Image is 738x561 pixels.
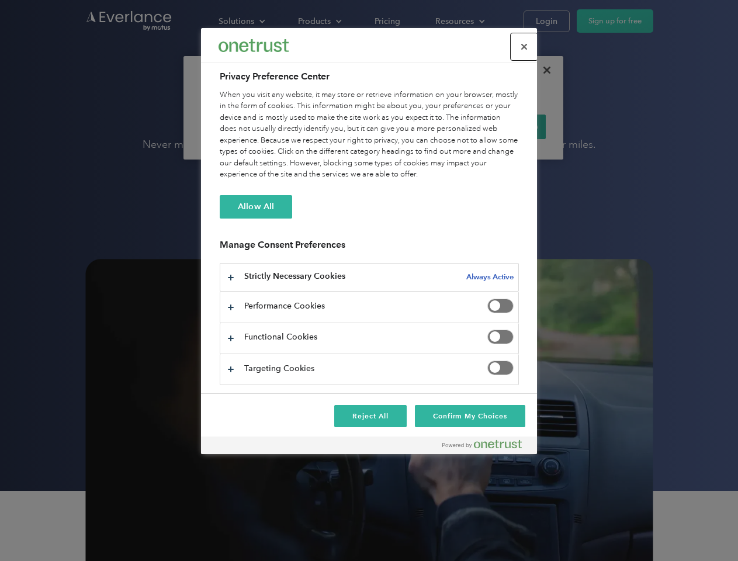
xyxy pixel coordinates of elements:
a: Powered by OneTrust Opens in a new Tab [442,439,531,454]
h2: Privacy Preference Center [220,70,519,84]
img: Everlance [219,39,289,51]
h3: Manage Consent Preferences [220,239,519,257]
button: Reject All [334,405,407,427]
div: Everlance [219,34,289,57]
button: Confirm My Choices [415,405,525,427]
img: Powered by OneTrust Opens in a new Tab [442,439,522,449]
button: Allow All [220,195,292,219]
button: Close [511,34,537,60]
div: When you visit any website, it may store or retrieve information on your browser, mostly in the f... [220,89,519,181]
div: Preference center [201,28,537,454]
div: Privacy Preference Center [201,28,537,454]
